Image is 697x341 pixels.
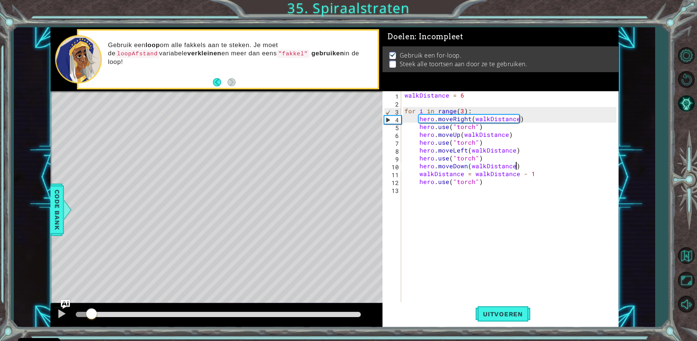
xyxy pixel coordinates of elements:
code: "fakkel" [277,50,309,58]
div: 7 [384,139,401,147]
div: 3 [384,108,401,116]
img: Check mark for checkbox [389,51,397,57]
button: Restart Level [675,68,697,90]
button: Maximaliseer Browser [675,270,697,291]
div: 12 [384,179,401,187]
p: Gebruik een om alle fakkels aan te steken. Je moet de variabele en meer dan eens in de loop! [108,41,372,66]
button: Dempen [675,294,697,315]
strong: loop [145,42,160,49]
code: loopAfstand [115,50,159,58]
span: Doelen [387,32,463,42]
div: 6 [384,132,401,139]
div: 11 [384,171,401,179]
p: Steek alle toortsen aan door ze te gebruiken. [400,60,527,68]
button: Back [213,78,227,86]
button: Next [227,78,236,86]
div: 10 [384,163,401,171]
button: Shift+Enter: Voer huidige code uit. [475,302,530,326]
div: 2 [384,100,401,108]
span: Uitvoeren [475,310,530,318]
button: Ctrl + P: Pause [54,307,69,322]
div: 13 [384,187,401,194]
button: Terug naar Kaart [675,245,697,267]
button: Ask AI [61,300,70,309]
span: Code Bank [51,187,63,233]
button: Niveau Opties [675,44,697,66]
span: : Incompleet [415,32,463,41]
strong: verkleinen [188,50,222,57]
button: AI Hint [675,92,697,114]
div: 1 [384,92,401,100]
p: Gebruik een for-loop. [400,51,462,59]
div: 4 [384,116,401,124]
div: 5 [384,124,401,132]
a: Terug naar Kaart [675,244,697,268]
div: 9 [384,155,401,163]
div: 8 [384,147,401,155]
strong: gebruiken [312,50,344,57]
